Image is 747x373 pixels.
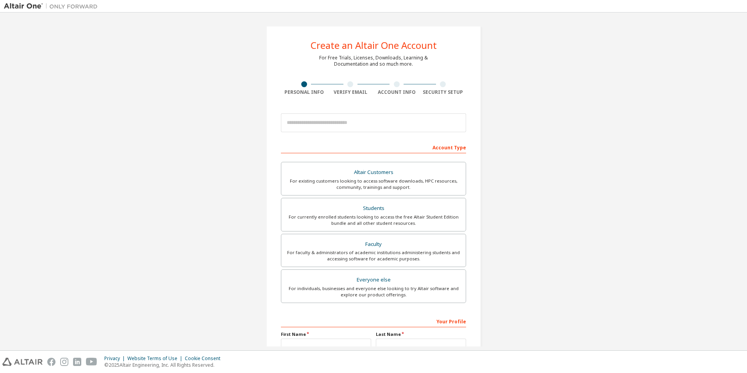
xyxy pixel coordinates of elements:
div: Everyone else [286,274,461,285]
div: Students [286,203,461,214]
label: First Name [281,331,371,337]
label: Last Name [376,331,466,337]
img: instagram.svg [60,358,68,366]
div: For currently enrolled students looking to access the free Altair Student Edition bundle and all ... [286,214,461,226]
img: facebook.svg [47,358,55,366]
div: Website Terms of Use [127,355,185,362]
div: For faculty & administrators of academic institutions administering students and accessing softwa... [286,249,461,262]
div: Altair Customers [286,167,461,178]
div: For existing customers looking to access software downloads, HPC resources, community, trainings ... [286,178,461,190]
div: Verify Email [327,89,374,95]
div: Privacy [104,355,127,362]
div: For individuals, businesses and everyone else looking to try Altair software and explore our prod... [286,285,461,298]
div: For Free Trials, Licenses, Downloads, Learning & Documentation and so much more. [319,55,428,67]
div: Personal Info [281,89,327,95]
img: altair_logo.svg [2,358,43,366]
img: youtube.svg [86,358,97,366]
div: Create an Altair One Account [311,41,437,50]
div: Your Profile [281,315,466,327]
p: © 2025 Altair Engineering, Inc. All Rights Reserved. [104,362,225,368]
div: Faculty [286,239,461,250]
div: Security Setup [420,89,466,95]
img: Altair One [4,2,102,10]
div: Account Info [373,89,420,95]
div: Account Type [281,141,466,153]
div: Cookie Consent [185,355,225,362]
img: linkedin.svg [73,358,81,366]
